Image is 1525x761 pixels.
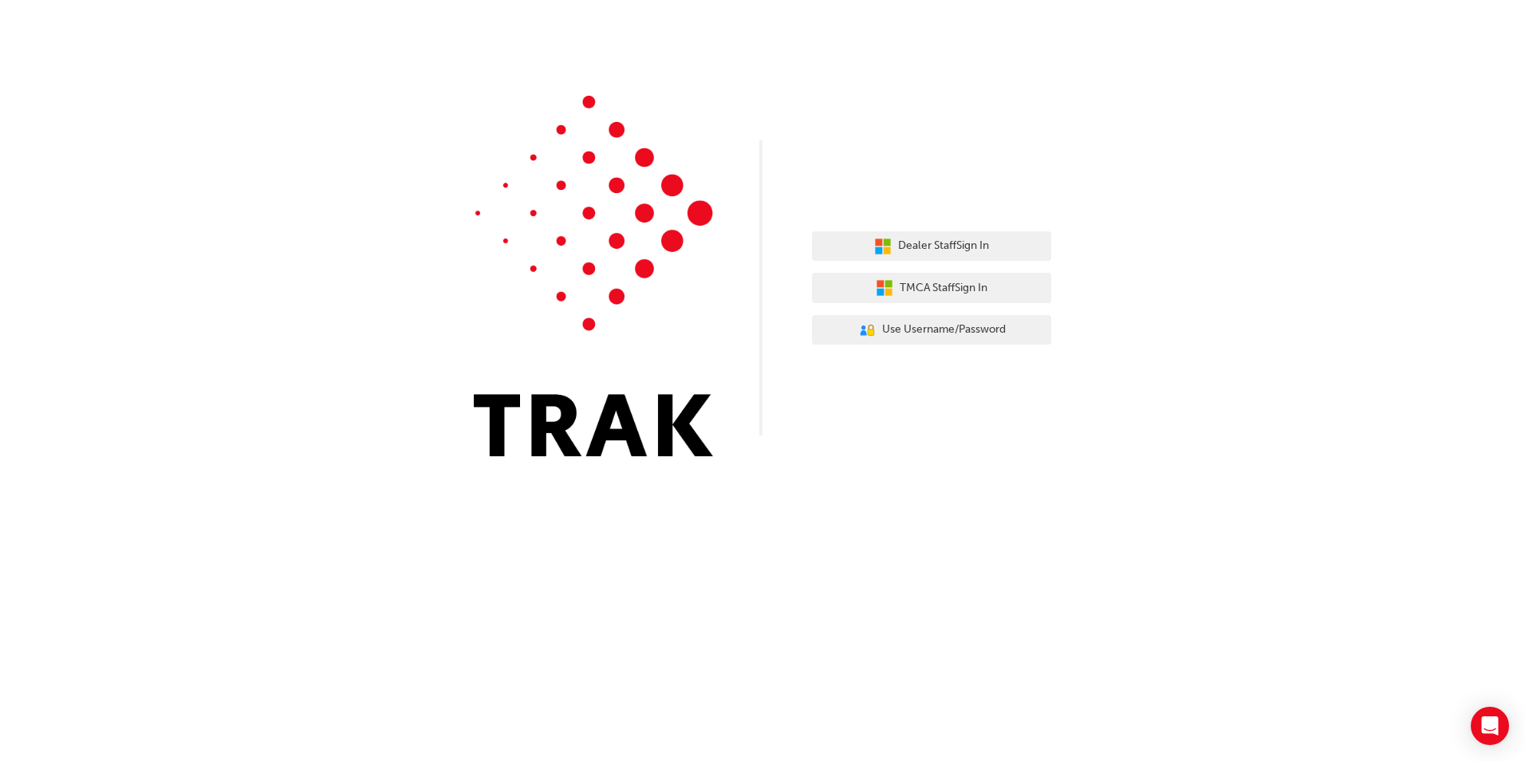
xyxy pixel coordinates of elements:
img: Trak [474,96,713,456]
span: TMCA Staff Sign In [900,279,987,298]
button: TMCA StaffSign In [812,273,1051,303]
button: Dealer StaffSign In [812,231,1051,262]
span: Use Username/Password [882,321,1006,339]
div: Open Intercom Messenger [1471,707,1509,745]
span: Dealer Staff Sign In [898,237,989,255]
button: Use Username/Password [812,315,1051,345]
